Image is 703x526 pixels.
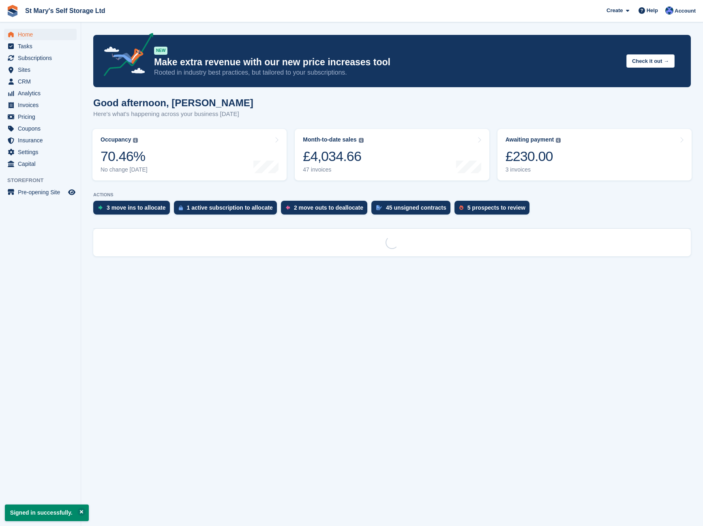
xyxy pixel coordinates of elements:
[4,88,77,99] a: menu
[18,99,66,111] span: Invoices
[93,192,691,198] p: ACTIONS
[675,7,696,15] span: Account
[506,148,561,165] div: £230.00
[97,33,154,79] img: price-adjustments-announcement-icon-8257ccfd72463d97f412b2fc003d46551f7dbcb40ab6d574587a9cd5c0d94...
[107,204,166,211] div: 3 move ins to allocate
[18,52,66,64] span: Subscriptions
[506,136,554,143] div: Awaiting payment
[93,109,253,119] p: Here's what's happening across your business [DATE]
[18,76,66,87] span: CRM
[4,123,77,134] a: menu
[665,6,673,15] img: Matthew Keenan
[93,97,253,108] h1: Good afternoon, [PERSON_NAME]
[294,204,363,211] div: 2 move outs to deallocate
[4,52,77,64] a: menu
[303,166,363,173] div: 47 invoices
[626,54,675,68] button: Check it out →
[303,148,363,165] div: £4,034.66
[607,6,623,15] span: Create
[454,201,534,219] a: 5 prospects to review
[7,176,81,185] span: Storefront
[18,29,66,40] span: Home
[154,47,167,55] div: NEW
[101,136,131,143] div: Occupancy
[497,129,692,180] a: Awaiting payment £230.00 3 invoices
[303,136,356,143] div: Month-to-date sales
[18,111,66,122] span: Pricing
[18,41,66,52] span: Tasks
[98,205,103,210] img: move_ins_to_allocate_icon-fdf77a2bb77ea45bf5b3d319d69a93e2d87916cf1d5bf7949dd705db3b84f3ca.svg
[101,166,148,173] div: No change [DATE]
[4,187,77,198] a: menu
[371,201,454,219] a: 45 unsigned contracts
[506,166,561,173] div: 3 invoices
[179,205,183,210] img: active_subscription_to_allocate_icon-d502201f5373d7db506a760aba3b589e785aa758c864c3986d89f69b8ff3...
[18,187,66,198] span: Pre-opening Site
[6,5,19,17] img: stora-icon-8386f47178a22dfd0bd8f6a31ec36ba5ce8667c1dd55bd0f319d3a0aa187defe.svg
[93,201,174,219] a: 3 move ins to allocate
[386,204,446,211] div: 45 unsigned contracts
[4,135,77,146] a: menu
[4,99,77,111] a: menu
[67,187,77,197] a: Preview store
[18,146,66,158] span: Settings
[18,135,66,146] span: Insurance
[459,205,463,210] img: prospect-51fa495bee0391a8d652442698ab0144808aea92771e9ea1ae160a38d050c398.svg
[4,158,77,170] a: menu
[4,64,77,75] a: menu
[18,88,66,99] span: Analytics
[5,505,89,521] p: Signed in successfully.
[295,129,489,180] a: Month-to-date sales £4,034.66 47 invoices
[18,123,66,134] span: Coupons
[92,129,287,180] a: Occupancy 70.46% No change [DATE]
[4,76,77,87] a: menu
[359,138,364,143] img: icon-info-grey-7440780725fd019a000dd9b08b2336e03edf1995a4989e88bcd33f0948082b44.svg
[154,56,620,68] p: Make extra revenue with our new price increases tool
[18,158,66,170] span: Capital
[467,204,525,211] div: 5 prospects to review
[4,111,77,122] a: menu
[174,201,281,219] a: 1 active subscription to allocate
[154,68,620,77] p: Rooted in industry best practices, but tailored to your subscriptions.
[133,138,138,143] img: icon-info-grey-7440780725fd019a000dd9b08b2336e03edf1995a4989e88bcd33f0948082b44.svg
[187,204,273,211] div: 1 active subscription to allocate
[4,146,77,158] a: menu
[556,138,561,143] img: icon-info-grey-7440780725fd019a000dd9b08b2336e03edf1995a4989e88bcd33f0948082b44.svg
[281,201,371,219] a: 2 move outs to deallocate
[101,148,148,165] div: 70.46%
[647,6,658,15] span: Help
[22,4,109,17] a: St Mary's Self Storage Ltd
[4,29,77,40] a: menu
[18,64,66,75] span: Sites
[4,41,77,52] a: menu
[376,205,382,210] img: contract_signature_icon-13c848040528278c33f63329250d36e43548de30e8caae1d1a13099fd9432cc5.svg
[286,205,290,210] img: move_outs_to_deallocate_icon-f764333ba52eb49d3ac5e1228854f67142a1ed5810a6f6cc68b1a99e826820c5.svg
